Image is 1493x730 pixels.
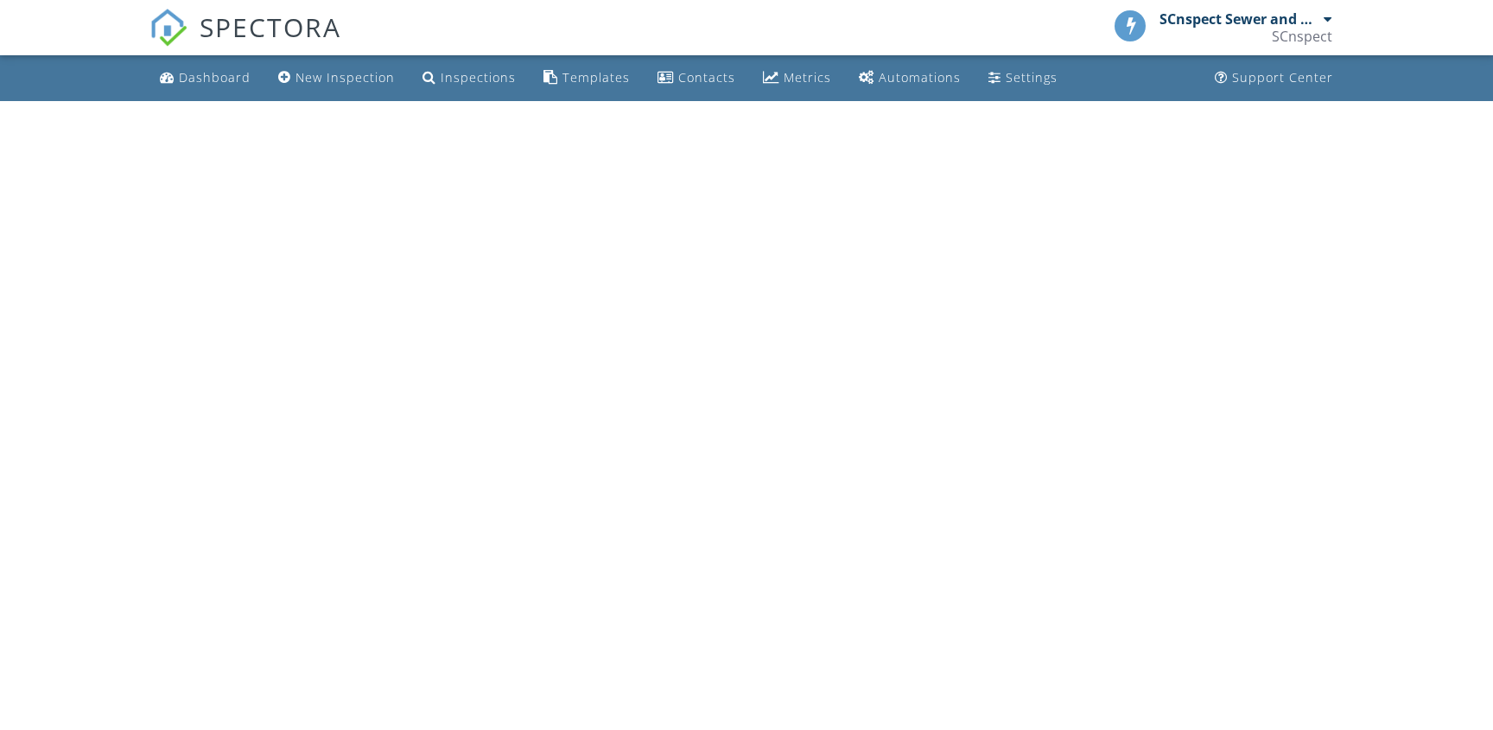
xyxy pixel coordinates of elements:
a: Dashboard [153,62,257,94]
img: The Best Home Inspection Software - Spectora [149,9,187,47]
span: SPECTORA [200,9,341,45]
a: Metrics [756,62,838,94]
a: Inspections [416,62,523,94]
div: SCnspect [1272,28,1332,45]
a: Templates [537,62,637,94]
div: Dashboard [179,69,251,86]
div: Metrics [784,69,831,86]
div: Automations [879,69,961,86]
div: Support Center [1232,69,1333,86]
a: Settings [982,62,1064,94]
div: Settings [1006,69,1058,86]
div: Contacts [678,69,735,86]
a: Contacts [651,62,742,94]
a: SPECTORA [149,23,341,60]
div: Templates [562,69,630,86]
div: New Inspection [295,69,395,86]
a: Support Center [1208,62,1340,94]
a: New Inspection [271,62,402,94]
div: SCnspect Sewer and Chimney Inspections [1159,10,1319,28]
div: Inspections [441,69,516,86]
a: Automations (Basic) [852,62,968,94]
